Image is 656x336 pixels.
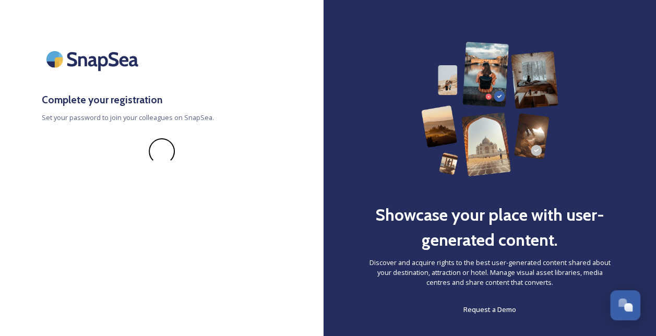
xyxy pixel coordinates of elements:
span: Discover and acquire rights to the best user-generated content shared about your destination, att... [365,258,614,288]
img: SnapSea Logo [42,42,146,77]
span: Request a Demo [463,305,516,314]
h3: Complete your registration [42,92,282,107]
span: Set your password to join your colleagues on SnapSea. [42,113,282,123]
h2: Showcase your place with user-generated content. [365,202,614,253]
button: Open Chat [610,290,640,320]
img: 63b42ca75bacad526042e722_Group%20154-p-800.png [421,42,558,176]
a: Request a Demo [463,303,516,316]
